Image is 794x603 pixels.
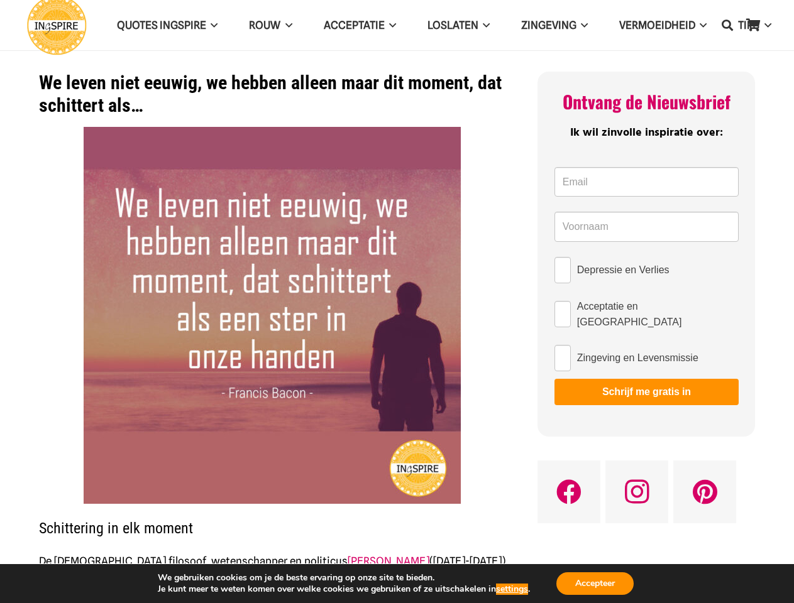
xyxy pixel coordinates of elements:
[206,9,218,41] span: QUOTES INGSPIRE Menu
[521,19,576,31] span: Zingeving
[722,9,786,41] a: TIPSTIPS Menu
[570,124,723,142] span: Ik wil zinvolle inspiratie over:
[101,9,233,41] a: QUOTES INGSPIREQUOTES INGSPIRE Menu
[556,572,634,595] button: Accepteer
[308,9,412,41] a: AcceptatieAcceptatie Menu
[117,19,206,31] span: QUOTES INGSPIRE
[577,262,670,278] span: Depressie en Verlies
[538,460,600,523] a: Facebook
[604,9,722,41] a: VERMOEIDHEIDVERMOEIDHEID Menu
[577,350,698,366] span: Zingeving en Levensmissie
[563,89,731,114] span: Ontvang de Nieuwsbrief
[158,584,530,595] p: Je kunt meer te weten komen over welke cookies we gebruiken of ze uitschakelen in .
[427,19,478,31] span: Loslaten
[39,504,506,538] h2: Schittering in elk moment
[715,9,740,41] a: Zoeken
[554,212,739,242] input: Voornaam
[619,19,695,31] span: VERMOEIDHEID
[348,555,429,567] a: [PERSON_NAME]
[673,460,736,523] a: Pinterest
[554,345,571,371] input: Zingeving en Levensmissie
[759,9,771,41] span: TIPS Menu
[605,460,668,523] a: Instagram
[554,167,739,197] input: Email
[554,257,571,283] input: Depressie en Verlies
[249,19,280,31] span: ROUW
[280,9,292,41] span: ROUW Menu
[554,301,571,327] input: Acceptatie en [GEOGRAPHIC_DATA]
[324,19,385,31] span: Acceptatie
[576,9,588,41] span: Zingeving Menu
[385,9,396,41] span: Acceptatie Menu
[412,9,505,41] a: LoslatenLoslaten Menu
[84,127,461,504] img: Quote - We leven niet eeuwig, we hebben alleen maar dit moment, dat schittert
[505,9,604,41] a: ZingevingZingeving Menu
[738,19,759,31] span: TIPS
[478,9,490,41] span: Loslaten Menu
[233,9,307,41] a: ROUWROUW Menu
[695,9,707,41] span: VERMOEIDHEID Menu
[577,298,739,330] span: Acceptatie en [GEOGRAPHIC_DATA]
[554,379,739,405] button: Schrijf me gratis in
[39,72,506,117] h1: We leven niet eeuwig, we hebben alleen maar dit moment, dat schittert als…
[496,584,528,595] button: settings
[158,572,530,584] p: We gebruiken cookies om je de beste ervaring op onze site te bieden.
